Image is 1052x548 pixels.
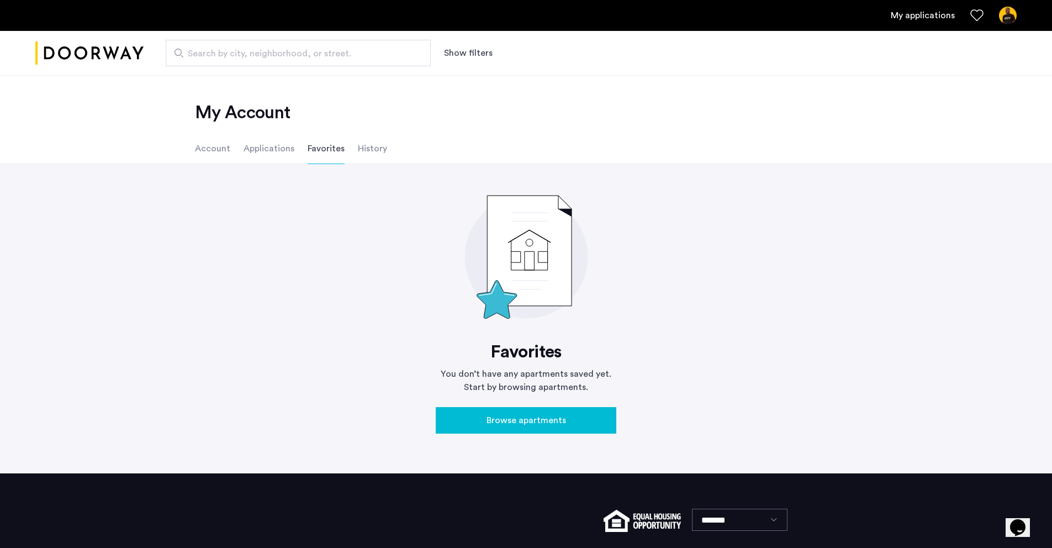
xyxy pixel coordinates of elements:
a: My application [891,9,955,22]
img: logo [35,33,144,74]
li: Favorites [308,133,345,164]
a: Favorites [970,9,984,22]
img: equal-housing.png [604,510,680,532]
p: You don’t have any apartments saved yet. Start by browsing apartments. [436,367,616,394]
iframe: chat widget [1006,504,1041,537]
h2: My Account [195,102,858,124]
span: Browse apartments [487,414,566,427]
a: Cazamio logo [35,33,144,74]
select: Language select [692,509,787,531]
h2: Favorites [436,341,616,363]
li: Applications [244,133,294,164]
span: Search by city, neighborhood, or street. [188,47,400,60]
button: button [436,407,616,434]
input: Apartment Search [166,40,431,66]
li: History [358,133,387,164]
li: Account [195,133,230,164]
button: Show or hide filters [444,46,493,60]
img: user [999,7,1017,24]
